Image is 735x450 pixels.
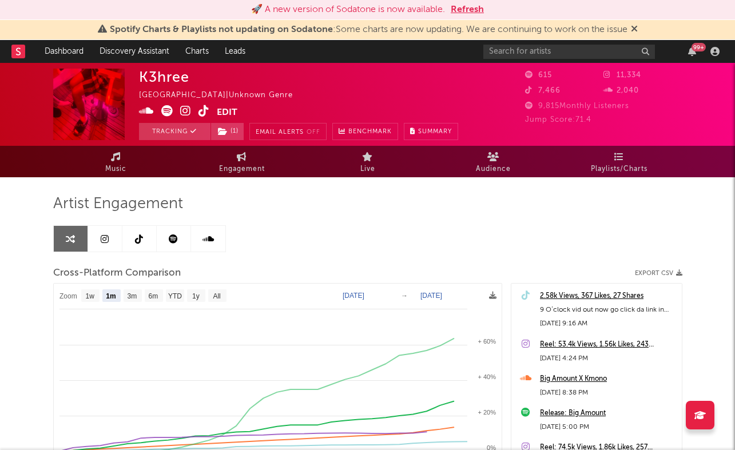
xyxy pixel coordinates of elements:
a: Big Amount X Kmono [540,372,676,386]
span: Jump Score: 71.4 [525,116,591,124]
span: Playlists/Charts [591,162,647,176]
text: 3m [127,292,137,300]
text: 1w [85,292,94,300]
a: Live [305,146,431,177]
text: + 60% [478,338,496,345]
text: + 20% [478,409,496,416]
span: Artist Engagement [53,197,183,211]
input: Search for artists [483,45,655,59]
a: Leads [217,40,253,63]
text: YTD [168,292,181,300]
div: [DATE] 4:24 PM [540,352,676,365]
div: [DATE] 8:38 PM [540,386,676,400]
button: Tracking [139,123,210,140]
text: 6m [148,292,158,300]
span: Cross-Platform Comparison [53,266,181,280]
span: 7,466 [525,87,561,94]
a: Benchmark [332,123,398,140]
button: Refresh [451,3,484,17]
div: [DATE] 5:00 PM [540,420,676,434]
a: Music [53,146,179,177]
span: 11,334 [603,71,641,79]
em: Off [307,129,320,136]
button: Edit [217,105,237,120]
div: [DATE] 9:16 AM [540,317,676,330]
span: Music [105,162,126,176]
span: : Some charts are now updating. We are continuing to work on the issue [110,25,627,34]
a: Discovery Assistant [92,40,177,63]
span: Audience [476,162,511,176]
button: Export CSV [635,270,682,277]
span: 2,040 [603,87,639,94]
text: 1y [192,292,200,300]
span: Spotify Charts & Playlists not updating on Sodatone [110,25,333,34]
a: Dashboard [37,40,92,63]
div: 🚀 A new version of Sodatone is now available. [251,3,445,17]
span: 9,815 Monthly Listeners [525,102,629,110]
span: Dismiss [631,25,638,34]
a: Reel: 53.4k Views, 1.56k Likes, 243 Comments [540,338,676,352]
span: Benchmark [348,125,392,139]
text: 1m [106,292,116,300]
a: 2.58k Views, 367 Likes, 27 Shares [540,289,676,303]
a: Playlists/Charts [557,146,682,177]
div: K3hree [139,69,189,85]
span: 615 [525,71,552,79]
a: Release: Big Amount [540,407,676,420]
button: (1) [211,123,244,140]
a: Engagement [179,146,305,177]
text: [DATE] [420,292,442,300]
text: + 40% [478,373,496,380]
button: Summary [404,123,458,140]
div: [GEOGRAPHIC_DATA] | Unknown Genre [139,89,306,102]
button: Email AlertsOff [249,123,327,140]
span: Engagement [219,162,265,176]
text: Zoom [59,292,77,300]
span: Live [360,162,375,176]
button: 99+ [688,47,696,56]
div: 9 O’clock vid out now go click da link in bio!!! #LLR #K4K #fyp #foryoupage #foryou [540,303,676,317]
a: Audience [431,146,557,177]
text: All [213,292,220,300]
div: 99 + [692,43,706,51]
text: [DATE] [343,292,364,300]
a: Charts [177,40,217,63]
text: → [401,292,408,300]
span: ( 1 ) [210,123,244,140]
span: Summary [418,129,452,135]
